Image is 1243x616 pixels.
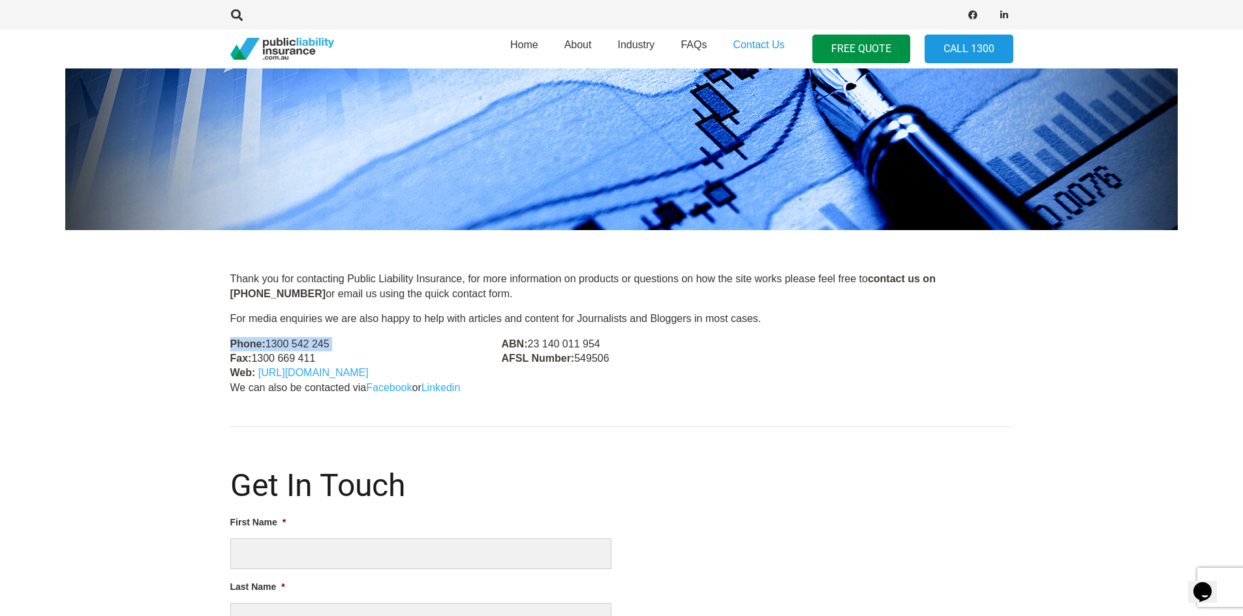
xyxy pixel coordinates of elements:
[230,312,1013,326] p: For media enquiries we are also happy to help with articles and content for Journalists and Blogg...
[422,382,461,393] a: Linkedin
[230,338,266,349] strong: Phone:
[497,25,551,72] a: Home
[224,9,251,21] a: Search
[604,25,668,72] a: Industry
[551,25,605,72] a: About
[733,39,784,50] span: Contact Us
[720,25,797,72] a: Contact Us
[230,467,1013,505] h1: Get In Touch
[366,382,412,393] a: Facebook
[501,353,574,364] strong: AFSL Number:
[230,381,1013,395] p: We can also be contacted via or
[564,39,592,50] span: About
[812,35,910,64] a: FREE QUOTE
[681,39,707,50] span: FAQs
[501,338,527,349] strong: ABN:
[230,337,470,381] p: 1300 542 245 1300 669 411
[230,272,1013,301] p: Thank you for contacting Public Liability Insurance, for more information on products or question...
[510,39,538,50] span: Home
[995,6,1013,24] a: LinkedIn
[1188,564,1230,603] iframe: chat widget
[230,367,256,378] strong: Web:
[668,25,720,72] a: FAQs
[230,516,286,528] label: First Name
[230,38,334,61] a: pli_logotransparent
[964,6,982,24] a: Facebook
[501,337,741,366] p: 23 140 011 954 549506
[617,39,654,50] span: Industry
[230,581,285,593] label: Last Name
[230,273,936,299] strong: contact us on [PHONE_NUMBER]
[230,353,252,364] strong: Fax:
[258,367,369,378] a: [URL][DOMAIN_NAME]
[925,35,1013,64] a: Call 1300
